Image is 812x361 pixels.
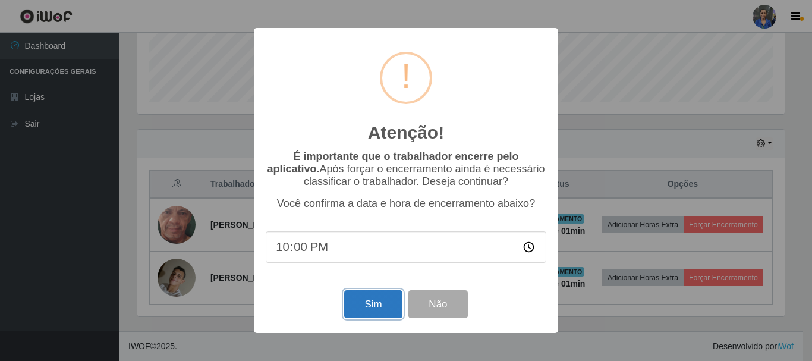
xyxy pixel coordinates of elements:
[266,197,546,210] p: Você confirma a data e hora de encerramento abaixo?
[266,150,546,188] p: Após forçar o encerramento ainda é necessário classificar o trabalhador. Deseja continuar?
[344,290,402,318] button: Sim
[408,290,467,318] button: Não
[267,150,518,175] b: É importante que o trabalhador encerre pelo aplicativo.
[368,122,444,143] h2: Atenção!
